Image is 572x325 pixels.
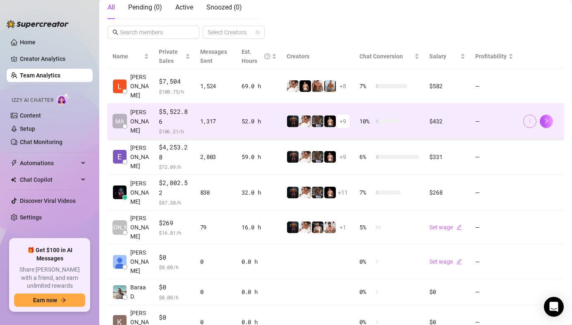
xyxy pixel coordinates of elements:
[475,53,507,60] span: Profitability
[299,187,311,198] img: Jake
[324,151,336,163] img: Novela_Papi
[312,151,323,163] img: iceman_jb
[159,229,190,237] span: $ 16.81 /h
[429,188,465,197] div: $268
[20,52,86,65] a: Creator Analytics
[242,188,277,197] div: 32.0 h
[429,53,446,60] span: Salary
[340,152,346,161] span: + 9
[130,72,149,100] span: [PERSON_NAME]
[200,82,232,91] div: 1,524
[543,118,549,124] span: right
[12,96,53,104] span: Izzy AI Chatter
[470,69,518,104] td: —
[159,142,190,162] span: $4,253.28
[242,152,277,161] div: 59.0 h
[20,39,36,46] a: Home
[128,2,162,12] div: Pending ( 0 )
[112,29,118,35] span: search
[324,80,336,92] img: John
[14,246,85,262] span: 🎁 Get $100 in AI Messages
[324,116,336,127] img: Novela_Papi
[359,117,373,126] span: 10 %
[159,87,190,96] span: $ 108.75 /h
[113,79,127,93] img: Lester Dillena
[159,163,190,171] span: $ 72.09 /h
[312,116,323,127] img: iceman_jb
[429,82,465,91] div: $582
[429,117,465,126] div: $432
[242,47,270,65] div: Est. Hours
[242,223,277,232] div: 16.0 h
[299,151,311,163] img: Jake
[429,152,465,161] div: $331
[159,198,190,207] span: $ 87.58 /h
[200,223,232,232] div: 79
[159,77,190,87] span: $7,504
[359,287,373,296] span: 0 %
[20,139,62,145] a: Chat Monitoring
[20,173,79,186] span: Chat Copilot
[470,245,518,279] td: —
[359,152,373,161] span: 6 %
[159,282,190,292] span: $0
[242,287,277,296] div: 0.0 h
[200,152,232,161] div: 2,803
[312,221,323,233] img: Chris
[159,48,178,64] span: Private Sales
[14,266,85,290] span: Share [PERSON_NAME] with a friend, and earn unlimited rewards
[456,259,462,265] span: edit
[159,107,190,126] span: $5,522.86
[340,223,346,232] span: + 1
[159,293,190,301] span: $ 0.00 /h
[359,257,373,266] span: 0 %
[159,218,190,228] span: $269
[264,47,270,65] span: question-circle
[287,187,299,198] img: Muscled
[340,117,346,126] span: + 9
[324,187,336,198] img: Novela_Papi
[359,53,403,60] span: Chat Conversion
[130,248,149,275] span: [PERSON_NAME]
[115,117,124,126] span: MA
[113,185,127,199] img: Rexson John Gab…
[20,197,76,204] a: Discover Viral Videos
[299,116,311,127] img: Jake
[470,139,518,175] td: —
[200,257,232,266] div: 0
[60,297,66,303] span: arrow-right
[287,221,299,233] img: Muscled
[20,112,41,119] a: Content
[456,224,462,230] span: edit
[11,160,17,166] span: thunderbolt
[544,297,564,317] div: Open Intercom Messenger
[108,2,115,12] div: All
[113,150,127,164] img: Ezra Mwangi
[159,178,190,197] span: $2,802.52
[359,223,373,232] span: 5 %
[287,116,299,127] img: Muscled
[130,179,149,206] span: [PERSON_NAME]
[20,156,79,170] span: Automations
[470,175,518,210] td: —
[159,253,190,262] span: $0
[429,224,462,231] a: Set wageedit
[470,210,518,245] td: —
[200,48,227,64] span: Messages Sent
[255,30,260,35] span: team
[299,80,311,92] img: Novela_Papi
[20,125,35,132] a: Setup
[7,20,69,28] img: logo-BBDzfeDw.svg
[470,279,518,305] td: —
[108,44,154,69] th: Name
[340,82,346,91] span: + 8
[14,294,85,307] button: Earn nowarrow-right
[159,313,190,323] span: $0
[299,221,311,233] img: Jake
[359,188,373,197] span: 7 %
[206,3,242,11] span: Snoozed ( 0 )
[98,223,142,232] span: [PERSON_NAME]
[20,214,42,221] a: Settings
[242,117,277,126] div: 52.0 h
[130,143,149,171] span: [PERSON_NAME]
